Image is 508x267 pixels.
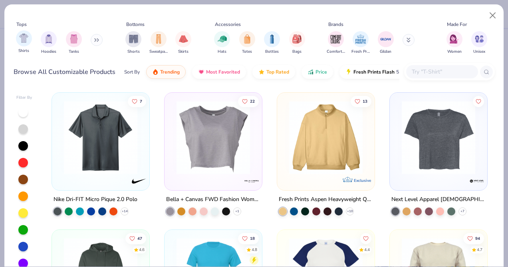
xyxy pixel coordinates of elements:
div: filter for Bottles [264,31,280,55]
div: Tops [16,21,27,28]
span: + 1 [235,209,239,214]
button: Like [128,96,147,107]
button: Like [473,96,484,107]
span: Women [447,49,462,55]
button: Fresh Prints Flash5 day delivery [339,65,432,79]
span: Gildan [380,49,391,55]
span: Fresh Prints [351,49,370,55]
img: Unisex Image [475,34,484,44]
span: 47 [138,236,143,240]
div: filter for Tanks [66,31,82,55]
span: Tanks [69,49,79,55]
div: filter for Unisex [471,31,487,55]
button: Most Favorited [192,65,246,79]
img: most_fav.gif [198,69,204,75]
img: Totes Image [243,34,252,44]
div: filter for Comfort Colors [327,31,345,55]
span: Bottles [265,49,279,55]
img: Skirts Image [179,34,188,44]
div: Browse All Customizable Products [14,67,115,77]
div: filter for Fresh Prints [351,31,370,55]
img: Shorts Image [129,34,138,44]
img: f70527af-4fab-4d83-b07e-8fc97e9685e6 [366,101,448,174]
span: Sweatpants [149,49,168,55]
span: 22 [250,99,255,103]
div: Brands [328,21,343,28]
div: Accessories [215,21,241,28]
span: Trending [160,69,180,75]
span: Unisex [473,49,485,55]
div: 4.8 [252,247,257,253]
button: filter button [66,31,82,55]
span: Comfort Colors [327,49,345,55]
button: Like [238,233,259,244]
img: Gildan Image [380,33,392,45]
img: Women Image [450,34,459,44]
span: Exclusive [354,178,371,183]
button: filter button [41,31,57,55]
button: Like [360,233,371,244]
div: filter for Sweatpants [149,31,168,55]
button: Close [485,8,500,23]
button: filter button [289,31,305,55]
span: 94 [475,236,480,240]
div: filter for Bags [289,31,305,55]
span: Bags [292,49,302,55]
img: c38c874d-42b5-4d71-8780-7fdc484300a7 [398,101,479,174]
div: filter for Shirts [16,30,32,54]
img: Bella + Canvas logo [244,173,260,189]
button: filter button [125,31,141,55]
span: 18 [250,236,255,240]
div: Fresh Prints Aspen Heavyweight Quarter-Zip [279,195,373,205]
span: + 7 [460,209,464,214]
div: filter for Skirts [175,31,191,55]
img: Bottles Image [268,34,276,44]
button: filter button [16,31,32,55]
input: Try "T-Shirt" [411,67,472,76]
span: Price [316,69,327,75]
img: Shirts Image [19,34,28,43]
button: filter button [264,31,280,55]
button: Like [351,96,371,107]
img: 21fda654-1eb2-4c2c-b188-be26a870e180 [60,101,141,174]
span: + 10 [347,209,353,214]
button: Like [463,233,484,244]
img: a5fef0f3-26ac-4d1f-8e04-62fc7b7c0c3a [285,101,367,174]
div: Bottoms [126,21,145,28]
div: 4.4 [364,247,370,253]
span: Shorts [127,49,140,55]
span: 13 [363,99,367,103]
img: Fresh Prints Image [355,33,367,45]
div: Made For [447,21,467,28]
button: filter button [471,31,487,55]
img: Nike logo [131,173,147,189]
img: c768ab5a-8da2-4a2e-b8dd-29752a77a1e5 [173,101,254,174]
div: filter for Hats [214,31,230,55]
button: filter button [327,31,345,55]
div: Bella + Canvas FWD Fashion Women's Festival Crop Tank [166,195,260,205]
span: Fresh Prints Flash [353,69,395,75]
span: Skirts [178,49,189,55]
img: flash.gif [345,69,352,75]
img: Hoodies Image [44,34,53,44]
div: 4.7 [477,247,482,253]
span: + 14 [122,209,128,214]
button: filter button [239,31,255,55]
img: TopRated.gif [258,69,265,75]
div: filter for Women [446,31,462,55]
button: filter button [446,31,462,55]
span: Most Favorited [206,69,240,75]
button: filter button [175,31,191,55]
img: fea30bab-9cee-4a4f-98cb-187d2db77708 [254,101,335,174]
button: Like [126,233,147,244]
img: trending.gif [152,69,159,75]
div: 4.6 [139,247,145,253]
span: Top Rated [266,69,289,75]
div: filter for Gildan [378,31,394,55]
button: filter button [351,31,370,55]
button: Like [238,96,259,107]
div: filter for Shorts [125,31,141,55]
span: Shirts [18,48,29,54]
span: Totes [242,49,252,55]
img: Comfort Colors Image [330,33,342,45]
